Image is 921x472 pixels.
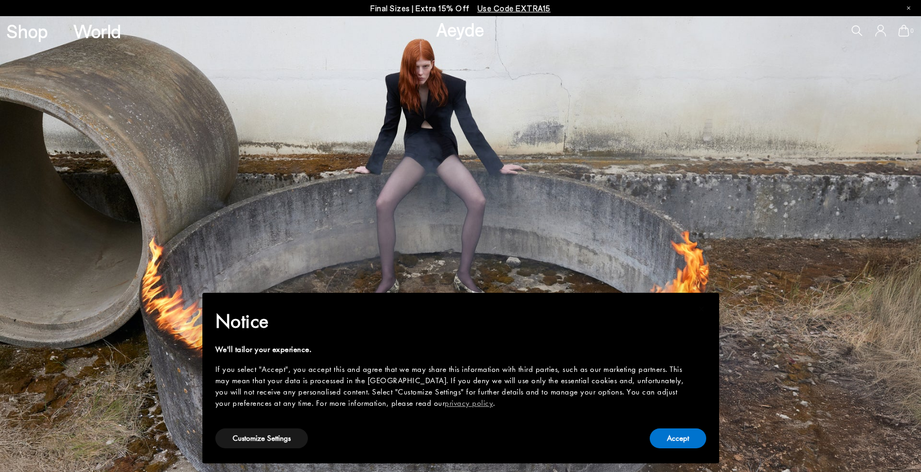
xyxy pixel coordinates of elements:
span: × [698,300,705,317]
div: If you select "Accept", you accept this and agree that we may share this information with third p... [215,364,689,409]
button: Accept [650,428,706,448]
a: 0 [898,25,909,37]
a: World [73,22,121,40]
span: 0 [909,28,915,34]
h2: Notice [215,307,689,335]
a: privacy policy [445,398,493,408]
span: Navigate to /collections/ss25-final-sizes [477,3,551,13]
a: Aeyde [436,18,484,40]
a: Shop [6,22,48,40]
p: Final Sizes | Extra 15% Off [370,2,551,15]
button: Close this notice [689,296,715,322]
button: Customize Settings [215,428,308,448]
div: We'll tailor your experience. [215,344,689,355]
